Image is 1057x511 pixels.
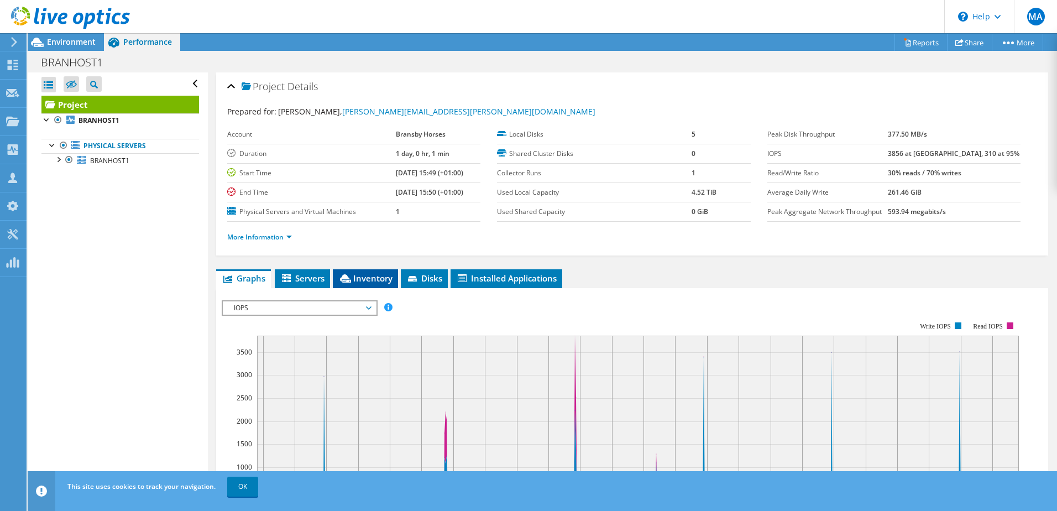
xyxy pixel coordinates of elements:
[237,416,252,426] text: 2000
[41,139,199,153] a: Physical Servers
[338,273,393,284] span: Inventory
[242,81,285,92] span: Project
[280,273,325,284] span: Servers
[973,322,1003,330] text: Read IOPS
[894,34,948,51] a: Reports
[888,168,961,178] b: 30% reads / 70% writes
[920,322,951,330] text: Write IOPS
[237,439,252,449] text: 1500
[888,207,946,216] b: 593.94 megabits/s
[237,462,252,472] text: 1000
[41,153,199,168] a: BRANHOST1
[692,168,695,178] b: 1
[237,370,252,379] text: 3000
[692,207,708,216] b: 0 GiB
[958,12,968,22] svg: \n
[47,36,96,47] span: Environment
[90,156,129,165] span: BRANHOST1
[767,187,888,198] label: Average Daily Write
[497,206,691,217] label: Used Shared Capacity
[227,129,396,140] label: Account
[287,80,318,93] span: Details
[227,168,396,179] label: Start Time
[222,273,265,284] span: Graphs
[396,168,463,178] b: [DATE] 15:49 (+01:00)
[1027,8,1045,25] span: MA
[227,187,396,198] label: End Time
[396,187,463,197] b: [DATE] 15:50 (+01:00)
[767,168,888,179] label: Read/Write Ratio
[396,207,400,216] b: 1
[41,96,199,113] a: Project
[692,129,695,139] b: 5
[36,56,120,69] h1: BRANHOST1
[228,301,370,315] span: IOPS
[497,129,691,140] label: Local Disks
[888,187,922,197] b: 261.46 GiB
[342,106,595,117] a: [PERSON_NAME][EMAIL_ADDRESS][PERSON_NAME][DOMAIN_NAME]
[888,129,927,139] b: 377.50 MB/s
[692,187,716,197] b: 4.52 TiB
[767,148,888,159] label: IOPS
[79,116,119,125] b: BRANHOST1
[767,129,888,140] label: Peak Disk Throughput
[497,148,691,159] label: Shared Cluster Disks
[692,149,695,158] b: 0
[227,232,292,242] a: More Information
[123,36,172,47] span: Performance
[497,168,691,179] label: Collector Runs
[947,34,992,51] a: Share
[888,149,1019,158] b: 3856 at [GEOGRAPHIC_DATA], 310 at 95%
[992,34,1043,51] a: More
[227,206,396,217] label: Physical Servers and Virtual Machines
[396,149,449,158] b: 1 day, 0 hr, 1 min
[227,477,258,497] a: OK
[41,113,199,128] a: BRANHOST1
[497,187,691,198] label: Used Local Capacity
[227,106,276,117] label: Prepared for:
[237,393,252,403] text: 2500
[456,273,557,284] span: Installed Applications
[396,129,446,139] b: Bransby Horses
[237,347,252,357] text: 3500
[767,206,888,217] label: Peak Aggregate Network Throughput
[278,106,595,117] span: [PERSON_NAME],
[67,482,216,491] span: This site uses cookies to track your navigation.
[406,273,442,284] span: Disks
[227,148,396,159] label: Duration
